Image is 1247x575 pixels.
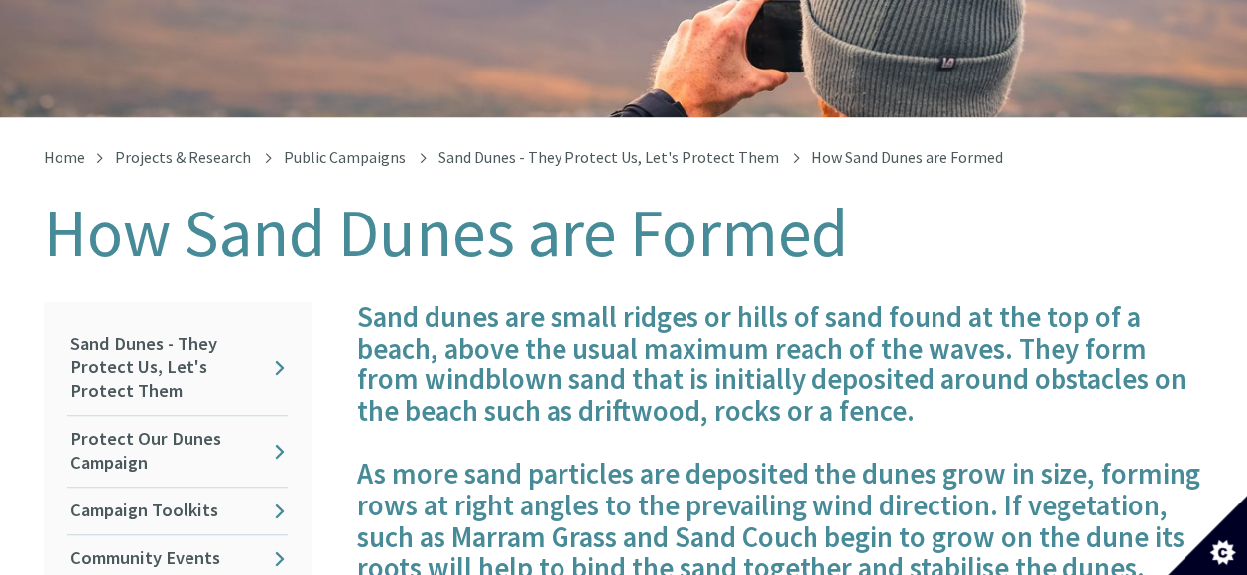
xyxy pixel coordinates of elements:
[811,147,1003,167] span: How Sand Dunes are Formed
[115,147,251,167] a: Projects & Research
[67,321,288,415] a: Sand Dunes - They Protect Us, Let's Protect Them
[44,197,1204,270] h1: How Sand Dunes are Formed
[67,416,288,487] a: Protect Our Dunes Campaign
[44,147,85,167] a: Home
[284,147,406,167] a: Public Campaigns
[67,488,288,534] a: Campaign Toolkits
[438,147,779,167] a: Sand Dunes - They Protect Us, Let's Protect Them
[1168,496,1247,575] button: Set cookie preferences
